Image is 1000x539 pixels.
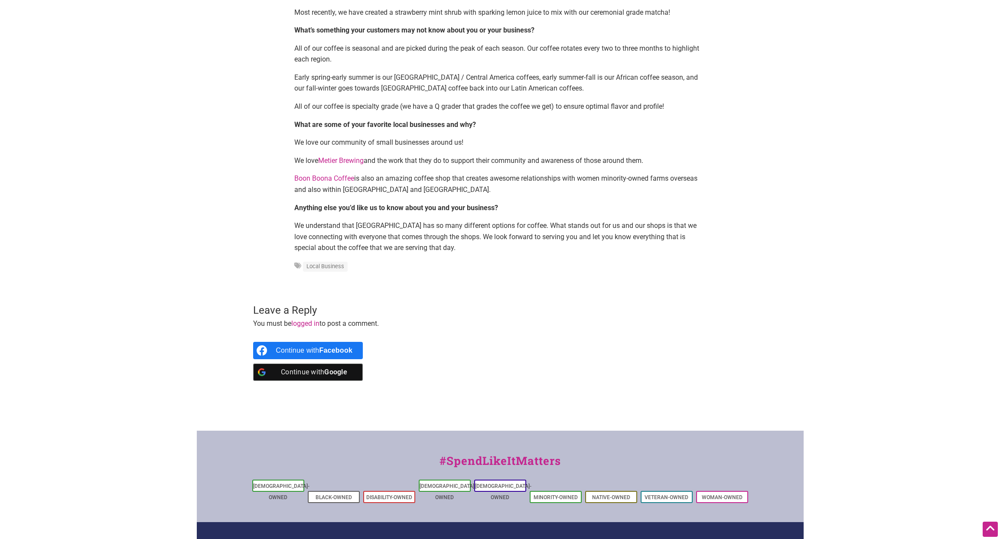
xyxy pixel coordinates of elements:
[306,263,344,269] a: Local Business
[366,494,412,500] a: Disability-Owned
[319,347,352,354] b: Facebook
[197,452,804,478] div: #SpendLikeItMatters
[983,522,998,537] div: Scroll Back to Top
[294,7,706,18] p: Most recently, we have created a strawberry mint shrub with sparking lemon juice to mix with our ...
[294,174,354,182] a: Boon Boona Coffee
[318,156,364,165] a: Metier Brewing
[475,483,531,500] a: [DEMOGRAPHIC_DATA]-Owned
[294,43,706,65] p: All of our coffee is seasonal and are picked during the peak of each season. Our coffee rotates e...
[294,72,706,94] p: Early spring-early summer is our [GEOGRAPHIC_DATA] / Central America coffees, early summer-fall i...
[253,483,309,500] a: [DEMOGRAPHIC_DATA]-Owned
[294,26,534,34] strong: What’s something your customers may not know about you or your business?
[253,303,747,318] h3: Leave a Reply
[645,494,688,500] a: Veteran-Owned
[534,494,578,500] a: Minority-Owned
[294,155,706,166] p: We love and the work that they do to support their community and awareness of those around them.
[294,204,498,212] strong: Anything else you’d like us to know about you and your business?
[294,120,476,129] strong: What are some of your favorite local businesses and why?
[253,318,747,329] p: You must be to post a comment.
[420,483,476,500] a: [DEMOGRAPHIC_DATA]-Owned
[291,319,319,328] a: logged in
[294,173,706,195] p: is also an amazing coffee shop that creates awesome relationships with women minority-owned farms...
[324,368,347,376] b: Google
[276,342,352,359] div: Continue with
[294,101,706,112] p: All of our coffee is specialty grade (we have a Q grader that grades the coffee we get) to ensure...
[702,494,743,500] a: Woman-Owned
[253,342,363,359] a: Continue with <b>Facebook</b>
[592,494,630,500] a: Native-Owned
[316,494,352,500] a: Black-Owned
[294,137,706,148] p: We love our community of small businesses around us!
[294,220,706,253] p: We understand that [GEOGRAPHIC_DATA] has so many different options for coffee. What stands out fo...
[276,364,352,381] div: Continue with
[253,364,363,381] a: Continue with <b>Google</b>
